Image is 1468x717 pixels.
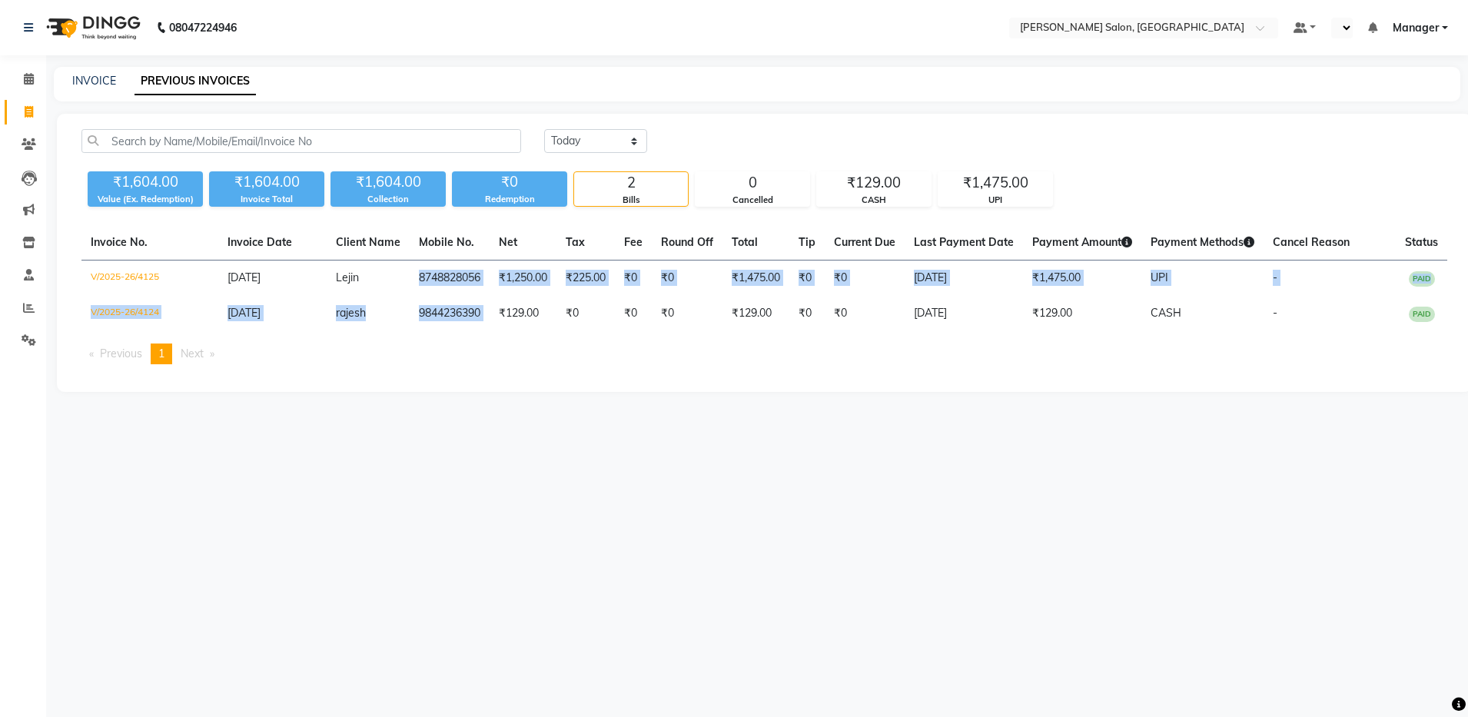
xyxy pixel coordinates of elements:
span: Manager [1393,20,1439,36]
span: Last Payment Date [914,235,1014,249]
span: CASH [1151,306,1181,320]
td: ₹0 [615,296,652,331]
span: rajesh [336,306,366,320]
div: 2 [574,172,688,194]
span: 1 [158,347,164,360]
span: Total [732,235,758,249]
td: ₹0 [789,296,825,331]
td: V/2025-26/4124 [81,296,218,331]
div: ₹129.00 [817,172,931,194]
nav: Pagination [81,344,1447,364]
div: Collection [330,193,446,206]
span: [DATE] [228,271,261,284]
span: PAID [1409,271,1435,287]
td: ₹0 [652,296,722,331]
span: UPI [1151,271,1168,284]
a: PREVIOUS INVOICES [135,68,256,95]
span: Current Due [834,235,895,249]
span: Next [181,347,204,360]
span: Lejin [336,271,359,284]
div: Value (Ex. Redemption) [88,193,203,206]
td: 9844236390 [410,296,490,331]
td: V/2025-26/4125 [81,261,218,297]
div: UPI [938,194,1052,207]
td: ₹225.00 [556,261,615,297]
td: ₹0 [825,261,905,297]
td: [DATE] [905,296,1023,331]
div: ₹0 [452,171,567,193]
img: logo [39,6,144,49]
td: ₹1,475.00 [722,261,789,297]
div: ₹1,604.00 [209,171,324,193]
td: ₹1,250.00 [490,261,556,297]
div: ₹1,604.00 [88,171,203,193]
span: Round Off [661,235,713,249]
div: Cancelled [696,194,809,207]
div: Invoice Total [209,193,324,206]
div: CASH [817,194,931,207]
span: PAID [1409,307,1435,322]
span: [DATE] [228,306,261,320]
td: ₹0 [652,261,722,297]
td: 8748828056 [410,261,490,297]
td: ₹0 [556,296,615,331]
a: INVOICE [72,74,116,88]
span: Status [1405,235,1438,249]
div: ₹1,475.00 [938,172,1052,194]
input: Search by Name/Mobile/Email/Invoice No [81,129,521,153]
td: ₹0 [789,261,825,297]
span: Payment Methods [1151,235,1254,249]
td: ₹0 [825,296,905,331]
div: 0 [696,172,809,194]
span: Fee [624,235,643,249]
div: Bills [574,194,688,207]
span: Client Name [336,235,400,249]
span: - [1273,306,1277,320]
div: Redemption [452,193,567,206]
td: ₹1,475.00 [1023,261,1141,297]
span: Invoice No. [91,235,148,249]
span: Net [499,235,517,249]
td: ₹0 [615,261,652,297]
span: Payment Amount [1032,235,1132,249]
span: - [1273,271,1277,284]
span: Invoice Date [228,235,292,249]
td: ₹129.00 [490,296,556,331]
span: Cancel Reason [1273,235,1350,249]
span: Mobile No. [419,235,474,249]
td: [DATE] [905,261,1023,297]
td: ₹129.00 [1023,296,1141,331]
span: Previous [100,347,142,360]
div: ₹1,604.00 [330,171,446,193]
span: Tip [799,235,815,249]
span: Tax [566,235,585,249]
td: ₹129.00 [722,296,789,331]
b: 08047224946 [169,6,237,49]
